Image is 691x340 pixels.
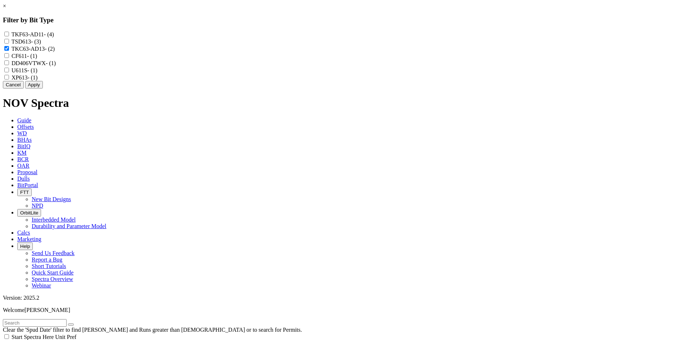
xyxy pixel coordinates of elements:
[31,38,41,45] span: - (3)
[17,182,38,188] span: BitPortal
[32,276,73,282] a: Spectra Overview
[17,236,41,242] span: Marketing
[27,53,37,59] span: - (1)
[12,74,37,81] label: XP613
[17,143,30,149] span: BitIQ
[32,282,51,289] a: Webinar
[24,307,70,313] span: [PERSON_NAME]
[44,31,54,37] span: - (4)
[3,16,688,24] h3: Filter by Bit Type
[3,319,67,327] input: Search
[12,38,41,45] label: TSD613
[17,156,29,162] span: BCR
[32,217,76,223] a: Interbedded Model
[12,53,37,59] label: CF611
[20,244,30,249] span: Help
[3,3,6,9] a: ×
[32,196,71,202] a: New Bit Designs
[32,203,43,209] a: NPD
[32,250,74,256] a: Send Us Feedback
[12,60,56,66] label: DD406VTWX
[20,190,29,195] span: FTT
[46,60,56,66] span: - (1)
[32,257,62,263] a: Report a Bug
[12,67,37,73] label: U611S
[3,96,688,110] h1: NOV Spectra
[3,81,24,89] button: Cancel
[17,150,27,156] span: KM
[45,46,55,52] span: - (2)
[17,163,30,169] span: OAR
[20,210,38,216] span: OrbitLite
[3,295,688,301] div: Version: 2025.2
[32,263,66,269] a: Short Tutorials
[25,81,43,89] button: Apply
[12,31,54,37] label: TKF63-AD11
[17,230,30,236] span: Calcs
[3,327,302,333] span: Clear the 'Spud Date' filter to find [PERSON_NAME] and Runs greater than [DEMOGRAPHIC_DATA] or to...
[32,223,107,229] a: Durability and Parameter Model
[17,169,37,175] span: Proposal
[3,307,688,313] p: Welcome
[17,176,30,182] span: Dulls
[27,67,37,73] span: - (1)
[12,46,55,52] label: TKC63-AD13
[12,334,54,340] span: Start Spectra Here
[55,334,76,340] span: Unit Pref
[17,137,32,143] span: BHAs
[27,74,37,81] span: - (1)
[17,130,27,136] span: WD
[17,124,34,130] span: Offsets
[17,117,31,123] span: Guide
[32,269,73,276] a: Quick Start Guide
